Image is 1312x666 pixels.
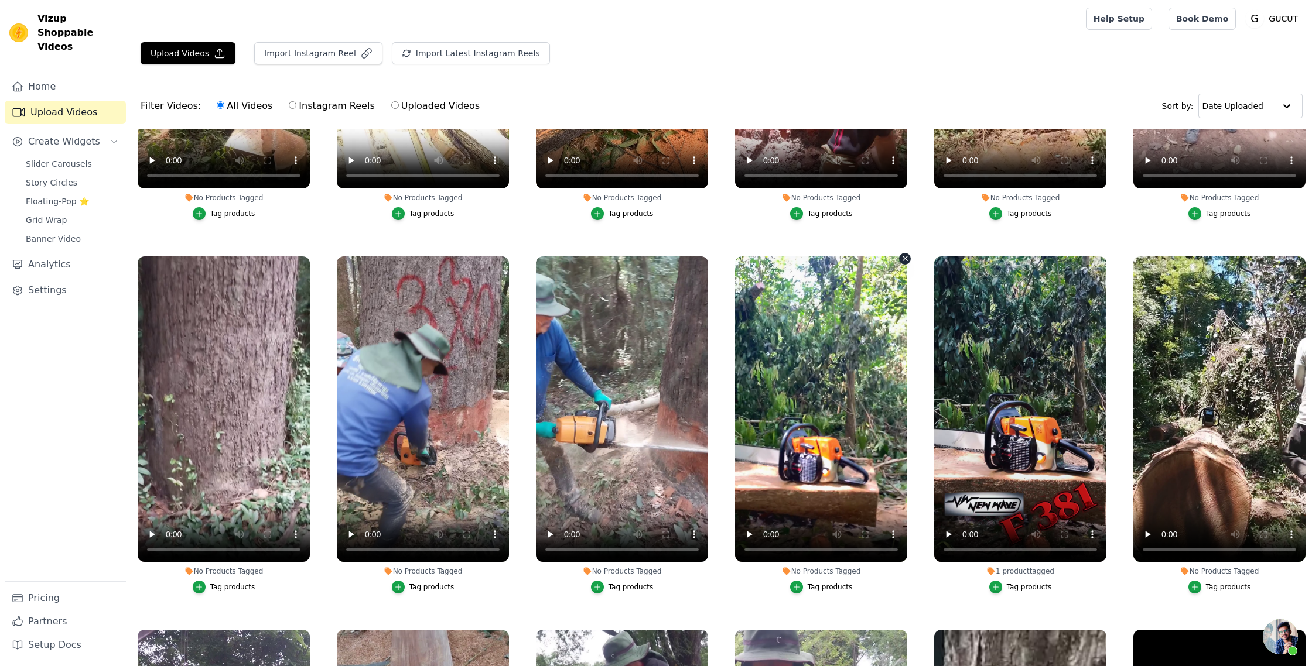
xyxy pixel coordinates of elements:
label: All Videos [216,98,273,114]
label: Uploaded Videos [391,98,480,114]
div: No Products Tagged [735,193,907,202]
img: tab_domain_overview_orange.svg [34,68,43,77]
a: Story Circles [19,174,126,191]
div: Filter Videos: [141,92,486,119]
button: Tag products [591,207,654,220]
span: Vizup Shoppable Videos [37,12,121,54]
div: No Products Tagged [934,193,1106,202]
button: Tag products [1188,207,1251,220]
img: tab_keywords_by_traffic_grey.svg [118,68,128,77]
a: Book Demo [1168,8,1236,30]
img: Vizup [9,23,28,42]
div: Tag products [1007,582,1052,592]
div: Tag products [609,209,654,218]
a: Help Setup [1086,8,1152,30]
button: Tag products [989,581,1052,593]
div: v 4.0.25 [33,19,57,28]
a: Upload Videos [5,101,126,124]
div: No Products Tagged [735,567,907,576]
img: website_grey.svg [19,30,28,40]
div: คำแนะนำเมื่อวางเมาส์เหนือปุ่มเปิด [1263,619,1298,654]
span: Slider Carousels [26,158,92,170]
div: Tag products [1007,209,1052,218]
div: Domain: [DOMAIN_NAME] [30,30,129,40]
div: Tag products [808,582,853,592]
span: Banner Video [26,233,81,245]
button: Tag products [392,581,455,593]
a: Grid Wrap [19,212,126,228]
div: No Products Tagged [1133,567,1306,576]
button: G GUCUT [1245,8,1303,29]
div: No Products Tagged [337,567,509,576]
div: Domain Overview [47,69,105,77]
div: Tag products [808,209,853,218]
input: All Videos [217,101,224,109]
a: Banner Video [19,231,126,247]
div: Tag products [210,582,255,592]
span: Create Widgets [28,135,100,149]
button: Video Delete [899,253,911,265]
div: No Products Tagged [536,193,708,202]
button: Tag products [193,207,255,220]
div: No Products Tagged [1133,193,1306,202]
a: Partners [5,610,126,633]
div: Sort by: [1162,94,1303,118]
button: Tag products [790,207,853,220]
a: Analytics [5,253,126,276]
span: Floating-Pop ⭐ [26,195,89,207]
button: Import Instagram Reel [254,42,382,64]
div: Tag products [1206,209,1251,218]
div: Tag products [409,582,455,592]
div: Tag products [409,209,455,218]
div: Keywords by Traffic [131,69,193,77]
div: No Products Tagged [138,193,310,202]
div: No Products Tagged [138,567,310,576]
input: Instagram Reels [289,101,296,109]
div: Tag products [210,209,255,218]
button: Upload Videos [141,42,235,64]
div: 1 product tagged [934,567,1106,576]
a: Setup Docs [5,633,126,657]
input: Uploaded Videos [391,101,399,109]
label: Instagram Reels [288,98,375,114]
div: Tag products [609,582,654,592]
button: Create Widgets [5,130,126,153]
button: Tag products [989,207,1052,220]
span: Story Circles [26,177,77,188]
div: No Products Tagged [536,567,708,576]
span: Grid Wrap [26,214,67,226]
div: Tag products [1206,582,1251,592]
a: Pricing [5,586,126,610]
button: Tag products [193,581,255,593]
text: G [1251,13,1259,25]
a: Settings [5,279,126,302]
a: Slider Carousels [19,156,126,172]
button: Tag products [392,207,455,220]
button: Tag products [790,581,853,593]
button: Import Latest Instagram Reels [392,42,550,64]
a: Home [5,75,126,98]
img: logo_orange.svg [19,19,28,28]
button: Tag products [1188,581,1251,593]
a: Floating-Pop ⭐ [19,193,126,210]
p: GUCUT [1264,8,1303,29]
button: Tag products [591,581,654,593]
div: No Products Tagged [337,193,509,202]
